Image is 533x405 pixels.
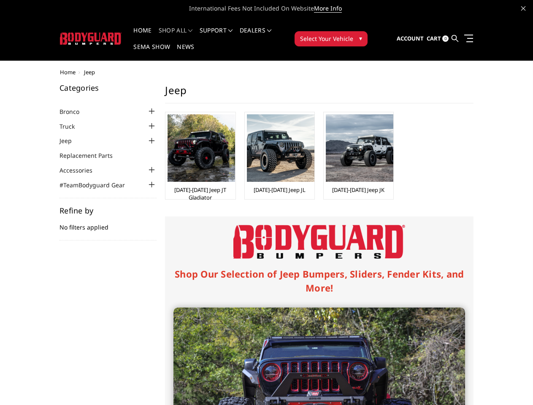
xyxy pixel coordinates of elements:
span: ▾ [359,34,362,43]
span: Jeep [84,68,95,76]
a: [DATE]-[DATE] Jeep JL [254,186,306,194]
a: SEMA Show [133,44,170,60]
a: #TeamBodyguard Gear [60,181,135,189]
a: Replacement Parts [60,151,123,160]
a: More Info [314,4,342,13]
a: Accessories [60,166,103,175]
a: Jeep [60,136,82,145]
a: [DATE]-[DATE] Jeep JK [332,186,384,194]
a: News [177,44,194,60]
a: Support [200,27,233,44]
a: Bronco [60,107,90,116]
h1: Jeep [165,84,473,103]
a: Truck [60,122,85,131]
span: Account [397,35,424,42]
h5: Refine by [60,207,157,214]
h5: Categories [60,84,157,92]
img: Bodyguard Bumpers Logo [233,225,405,259]
span: Select Your Vehicle [300,34,353,43]
a: Cart 0 [427,27,449,50]
a: shop all [159,27,193,44]
a: Home [60,68,76,76]
h1: Shop Our Selection of Jeep Bumpers, Sliders, Fender Kits, and More! [173,267,465,295]
a: Dealers [240,27,272,44]
a: Home [133,27,152,44]
a: [DATE]-[DATE] Jeep JT Gladiator [168,186,233,201]
button: Select Your Vehicle [295,31,368,46]
span: 0 [442,35,449,42]
span: Cart [427,35,441,42]
div: No filters applied [60,207,157,240]
a: Account [397,27,424,50]
img: BODYGUARD BUMPERS [60,32,122,45]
